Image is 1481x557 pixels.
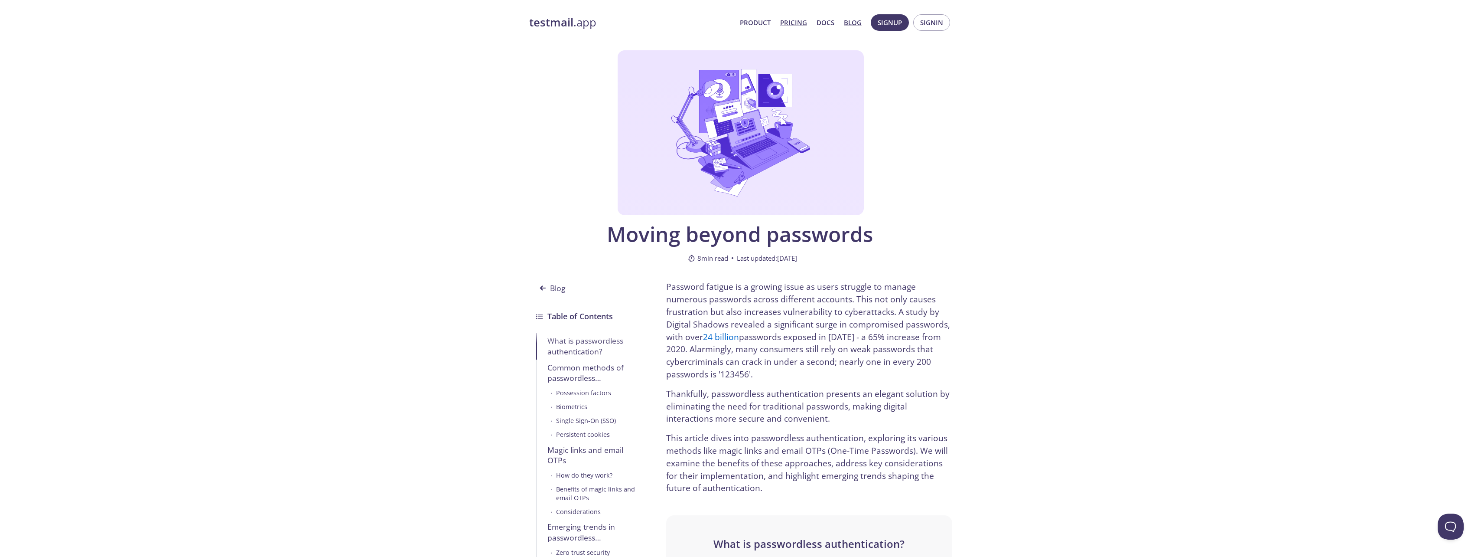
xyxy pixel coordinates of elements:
[666,432,952,495] p: This article dives into passwordless authentication, exploring its various methods like magic lin...
[556,471,612,480] div: How do they work?
[547,445,639,466] div: Magic links and email OTPs
[1438,514,1464,540] iframe: Help Scout Beacon - Open
[817,17,834,28] a: Docs
[551,416,553,425] span: •
[556,416,616,425] div: Single Sign-On (SSO)
[529,15,733,30] a: testmail.app
[556,485,639,502] div: Benefits of magic links and email OTPs
[688,253,728,263] span: 8 min read
[547,310,613,322] h3: Table of Contents
[913,14,950,31] button: Signin
[713,537,905,551] span: What is passwordless authentication?
[536,268,639,300] a: Blog
[556,430,610,439] div: Persistent cookies
[737,253,797,263] span: Last updated: [DATE]
[780,17,807,28] a: Pricing
[871,14,909,31] button: Signup
[878,17,902,28] span: Signup
[547,521,639,543] div: Emerging trends in passwordless authentication
[844,17,862,28] a: Blog
[556,403,587,411] div: Biometrics
[547,335,639,357] div: What is passwordless authentication?
[551,508,553,516] span: •
[551,471,553,480] span: •
[592,222,888,246] span: Moving beyond passwords
[666,388,952,425] p: Thankfully, passwordless authentication presents an elegant solution by eliminating the need for ...
[551,485,553,502] span: •
[920,17,943,28] span: Signin
[551,403,553,411] span: •
[551,389,553,397] span: •
[529,15,573,30] strong: testmail
[547,362,639,383] div: Common methods of passwordless authentication
[740,17,771,28] a: Product
[556,389,611,397] div: Possession factors
[551,430,553,439] span: •
[536,280,571,296] span: Blog
[666,281,952,380] p: Password fatigue is a growing issue as users struggle to manage numerous passwords across differe...
[556,508,601,516] div: Considerations
[703,331,739,343] a: 24 billion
